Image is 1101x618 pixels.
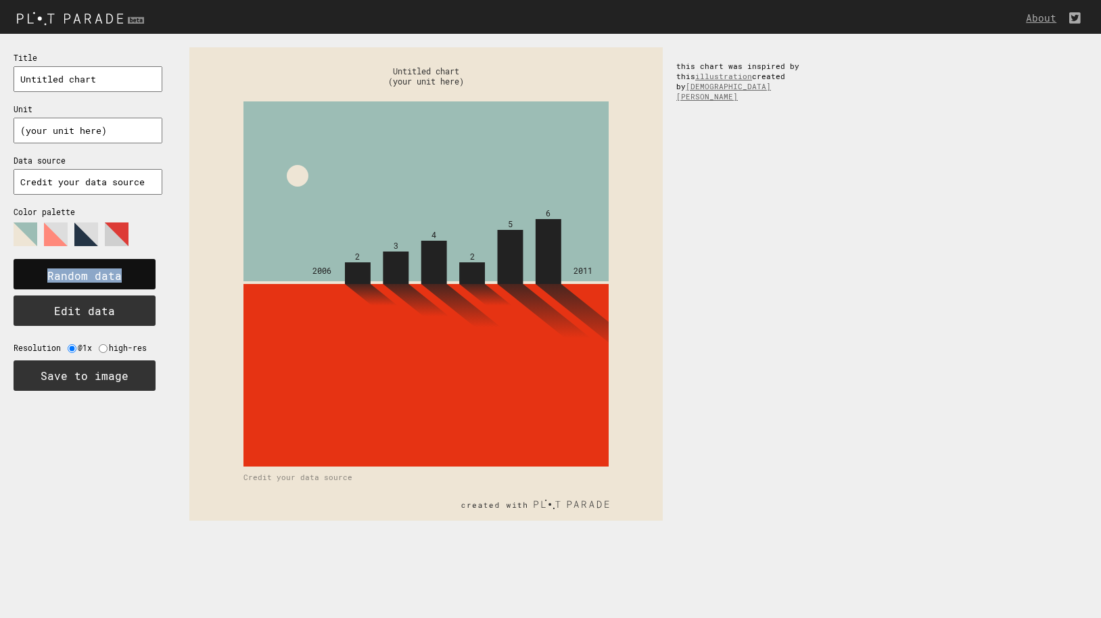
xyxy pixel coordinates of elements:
[14,207,162,217] p: Color palette
[14,343,68,353] label: Resolution
[14,104,162,114] p: Unit
[109,343,154,353] label: high-res
[393,66,459,76] text: Untitled chart
[47,268,122,283] text: Random data
[14,156,162,166] p: Data source
[695,71,752,81] a: illustration
[388,76,464,87] text: (your unit here)
[14,295,156,326] button: Edit data
[14,360,156,391] button: Save to image
[1026,11,1063,24] a: About
[243,472,352,482] text: Credit your data source
[663,47,825,115] div: this chart was inspired by this created by
[14,53,162,63] p: Title
[78,343,99,353] label: @1x
[676,81,771,101] a: [DEMOGRAPHIC_DATA][PERSON_NAME]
